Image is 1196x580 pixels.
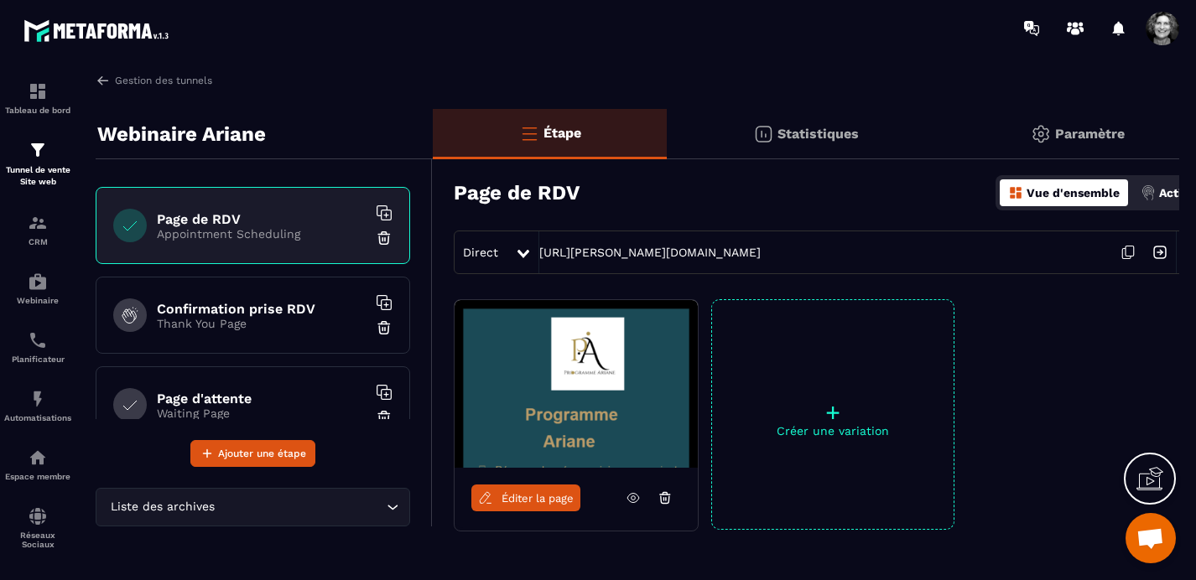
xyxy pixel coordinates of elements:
span: Ajouter une étape [218,445,306,462]
a: social-networksocial-networkRéseaux Sociaux [4,494,71,562]
img: image [455,300,698,468]
a: formationformationTunnel de vente Site web [4,127,71,200]
img: actions.d6e523a2.png [1141,185,1156,200]
a: Éditer la page [471,484,580,511]
h3: Page de RDV [454,181,580,205]
img: trash [376,230,393,246]
h6: Page de RDV [157,211,367,227]
p: Appointment Scheduling [157,227,367,241]
p: Tunnel de vente Site web [4,164,71,188]
img: trash [376,319,393,336]
p: Statistiques [777,126,859,142]
p: + [712,401,954,424]
img: arrow-next.bcc2205e.svg [1144,236,1176,268]
img: formation [28,213,48,233]
img: social-network [28,506,48,526]
p: Tableau de bord [4,106,71,115]
img: automations [28,389,48,409]
img: dashboard-orange.40269519.svg [1008,185,1023,200]
img: stats.20deebd0.svg [753,124,773,144]
p: Webinaire [4,296,71,305]
a: Gestion des tunnels [96,73,212,88]
a: [URL][PERSON_NAME][DOMAIN_NAME] [539,246,761,259]
p: Réseaux Sociaux [4,531,71,549]
p: Webinaire Ariane [97,117,266,151]
p: Thank You Page [157,317,367,330]
a: formationformationCRM [4,200,71,259]
img: trash [376,409,393,426]
p: Étape [543,125,581,141]
a: automationsautomationsWebinaire [4,259,71,318]
p: Créer une variation [712,424,954,438]
div: Ouvrir le chat [1126,513,1176,563]
a: automationsautomationsAutomatisations [4,376,71,435]
p: Waiting Page [157,407,367,420]
p: Espace membre [4,472,71,481]
a: formationformationTableau de bord [4,69,71,127]
div: Search for option [96,488,410,526]
h6: Confirmation prise RDV [157,301,367,317]
img: arrow [96,73,111,88]
a: automationsautomationsEspace membre [4,435,71,494]
p: CRM [4,237,71,246]
span: Éditer la page [502,492,574,505]
span: Direct [463,246,498,259]
h6: Page d'attente [157,391,367,407]
p: Vue d'ensemble [1027,186,1120,199]
img: setting-gr.5f69749f.svg [1031,124,1051,144]
img: automations [28,448,48,468]
img: scheduler [28,330,48,350]
span: Liste des archives [107,498,218,516]
input: Search for option [218,498,382,516]
p: Paramètre [1055,126,1125,142]
img: formation [28,81,48,101]
a: schedulerschedulerPlanificateur [4,318,71,376]
img: logo [23,15,174,46]
p: Planificateur [4,355,71,364]
img: automations [28,272,48,292]
img: bars-o.4a397970.svg [519,123,539,143]
p: Automatisations [4,413,71,422]
img: formation [28,140,48,160]
button: Ajouter une étape [190,440,315,467]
